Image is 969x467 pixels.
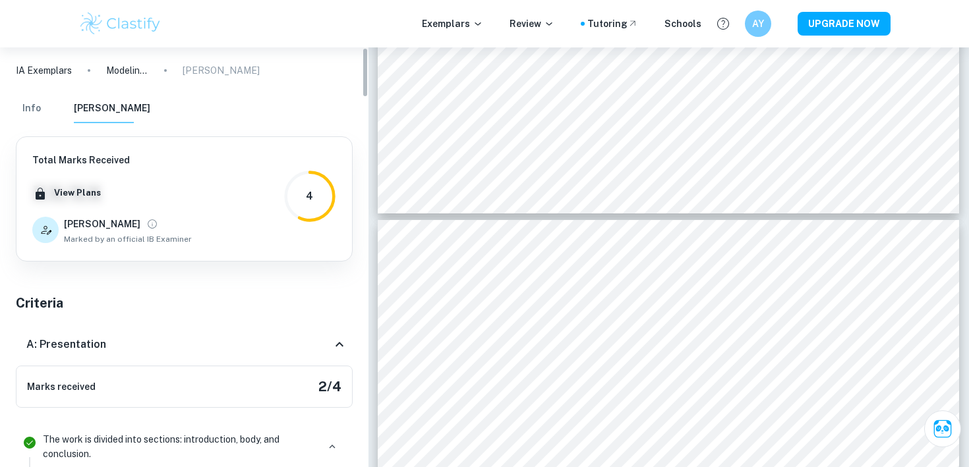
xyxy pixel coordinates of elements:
[664,16,701,31] a: Schools
[16,63,72,78] a: IA Exemplars
[306,188,313,204] div: 4
[510,16,554,31] p: Review
[318,377,341,397] h5: 2 / 4
[16,293,353,313] h5: Criteria
[22,435,38,451] svg: Correct
[751,16,766,31] h6: AY
[74,94,150,123] button: [PERSON_NAME]
[422,16,483,31] p: Exemplars
[924,410,961,447] button: Ask Clai
[798,12,891,36] button: UPGRADE NOW
[64,233,192,245] span: Marked by an official IB Examiner
[106,63,148,78] p: Modeling a graphic of the character [PERSON_NAME] using mathematical functions
[745,11,771,37] button: AY
[26,337,106,352] h6: A: Presentation
[16,94,47,123] button: Info
[78,11,162,37] img: Clastify logo
[27,379,96,394] h6: Marks received
[51,183,104,203] button: View Plans
[183,63,260,78] p: [PERSON_NAME]
[43,432,318,461] p: The work is divided into sections: introduction, body, and conclusion.
[143,215,161,233] button: View full profile
[32,153,192,167] h6: Total Marks Received
[712,13,734,35] button: Help and Feedback
[587,16,638,31] a: Tutoring
[16,323,353,366] div: A: Presentation
[64,217,140,231] h6: [PERSON_NAME]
